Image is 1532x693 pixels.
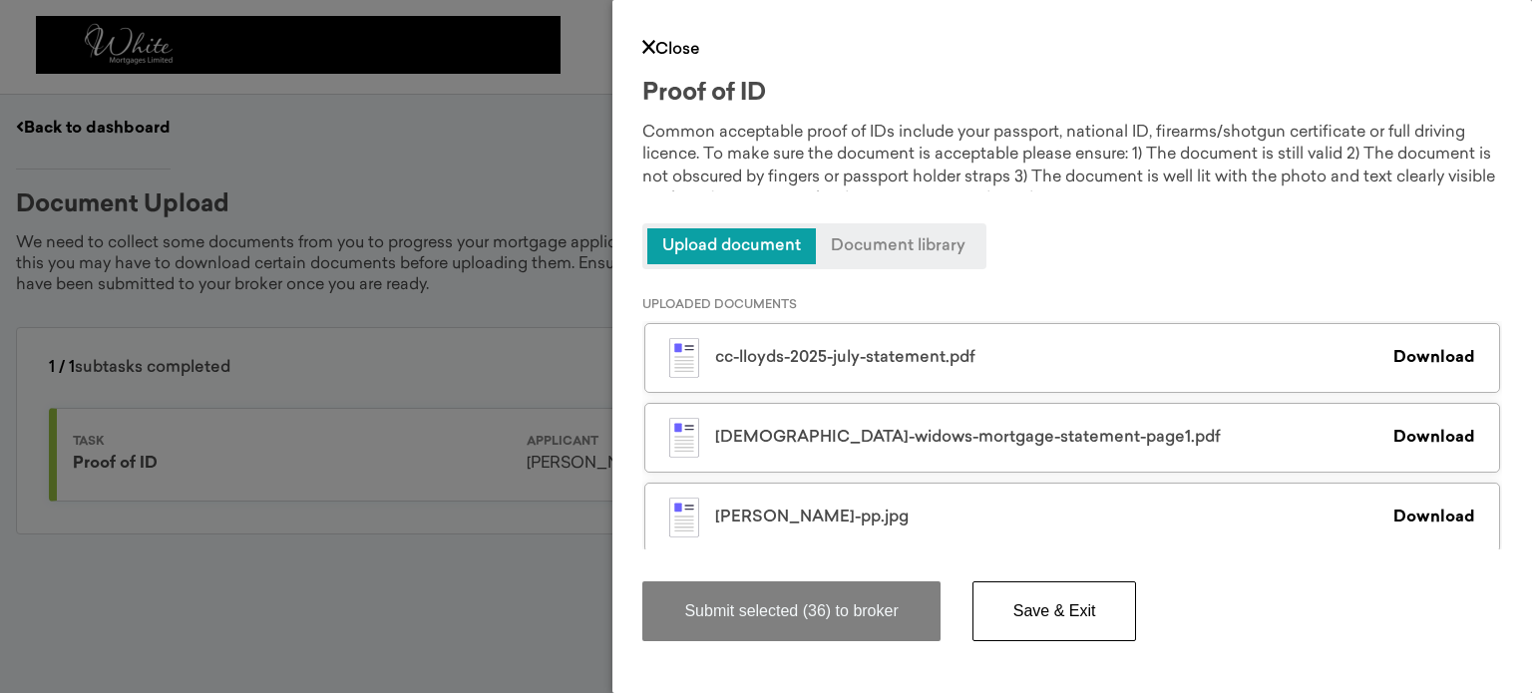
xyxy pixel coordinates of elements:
[816,228,980,264] span: Document library
[669,498,699,537] img: illustration-pdf.svg
[715,350,1393,366] div: cc-lloyds-2025-july-statement.pdf
[715,430,1393,446] div: [DEMOGRAPHIC_DATA]-widows-mortgage-statement-page1.pdf
[642,581,940,641] button: Submit selected (36) to broker
[715,510,1393,525] div: [PERSON_NAME]-pp.jpg
[1393,430,1475,446] a: Download
[642,42,700,58] a: Close
[669,338,699,378] img: illustration-pdf.svg
[647,228,816,264] span: Upload document
[1393,350,1475,366] a: Download
[669,418,699,458] img: illustration-pdf.svg
[972,581,1137,641] button: Save & Exit
[642,82,1502,106] div: Proof of ID
[642,299,1502,311] p: UPLOADED DOCUMENTS
[1393,510,1475,525] a: Download
[642,122,1502,191] div: Common acceptable proof of IDs include your passport, national ID, firearms/shotgun certificate o...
